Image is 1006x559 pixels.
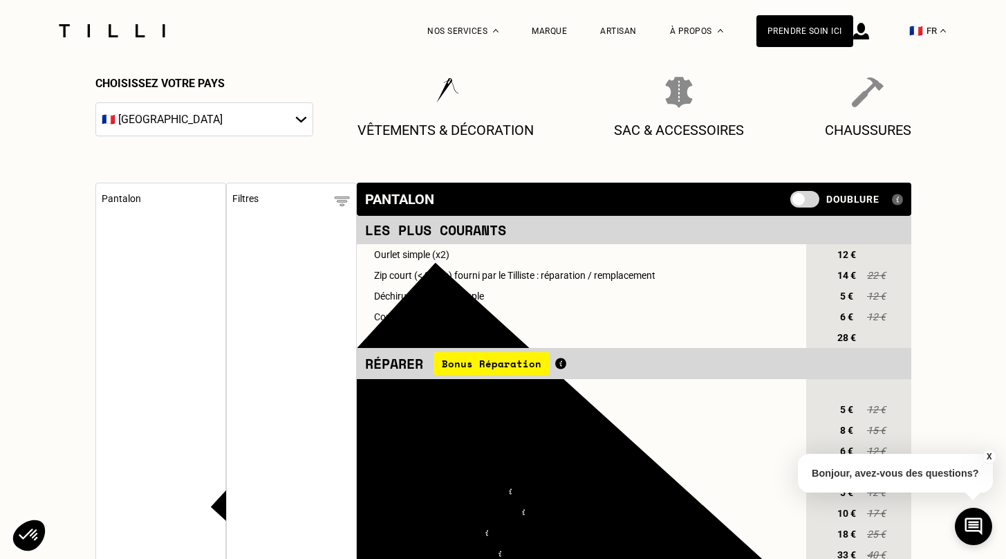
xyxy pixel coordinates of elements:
[825,122,911,138] p: Chaussures
[892,194,903,205] img: Qu'est ce qu'une doublure ?
[866,425,887,436] span: 15 €
[518,506,529,518] img: Qu'est ce que le raccommodage ?
[357,265,806,286] td: Zip court (< 25cm) fourni par le Tilliste : réparation / remplacement
[357,286,806,306] td: Déchirure : couture simple
[866,270,887,281] span: 22 €
[357,379,806,399] td: Déchirures / trous
[600,26,637,36] a: Artisan
[434,352,550,375] span: Bonus Réparation
[826,194,879,205] span: Doublure
[365,191,434,208] div: Pantalon
[756,15,853,47] a: Prendre soin ici
[232,193,351,210] div: Filtres
[835,291,859,302] span: 5 €
[835,311,859,322] span: 6 €
[866,508,887,519] span: 17 €
[95,77,313,90] p: Choisissez votre pays
[909,24,923,37] span: 🇫🇷
[333,193,351,210] img: Filtres
[54,24,170,37] img: Logo du service de couturière Tilli
[365,352,798,375] div: Réparer
[365,220,798,240] div: Les plus courants
[866,404,887,415] span: 12 €
[835,270,859,281] span: 14 €
[429,77,461,108] img: Vêtements & décoration
[481,527,492,539] img: Qu'est ce que le remaillage ?
[614,122,744,138] p: Sac & Accessoires
[505,486,516,497] img: Qu'est ce que le raccommodage ?
[665,77,693,108] img: Sac & Accessoires
[357,420,806,441] td: Déchirure : couture complexe avec empiècement
[357,524,806,544] td: Trou : remaillage simple
[835,404,859,415] span: 5 €
[357,503,806,524] td: Trou : raccommodage complexe
[357,461,806,482] td: Couture décousue complexe
[835,529,859,540] span: 18 €
[357,306,806,327] td: Couture décousue simple
[853,23,869,39] img: icône connexion
[357,327,806,348] td: Bas de jambes (x2)
[357,441,806,461] td: Couture décousue simple
[852,77,884,108] img: Chaussures
[555,358,566,369] img: Qu'est ce que le Bonus Réparation ?
[835,249,859,260] span: 12 €
[866,529,887,540] span: 25 €
[798,454,993,493] p: Bonjour, avez-vous des questions?
[835,425,859,436] span: 8 €
[866,311,887,322] span: 12 €
[835,332,859,343] span: 28 €
[866,291,887,302] span: 12 €
[982,449,996,464] button: X
[835,508,859,519] span: 10 €
[357,122,534,138] p: Vêtements & décoration
[718,29,723,33] img: Menu déroulant à propos
[357,399,806,420] td: Déchirure : couture simple
[357,482,806,503] td: Trou : raccommodage simple
[357,244,806,265] td: Ourlet simple (x2)
[940,29,946,33] img: menu déroulant
[532,26,567,36] a: Marque
[493,29,499,33] img: Menu déroulant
